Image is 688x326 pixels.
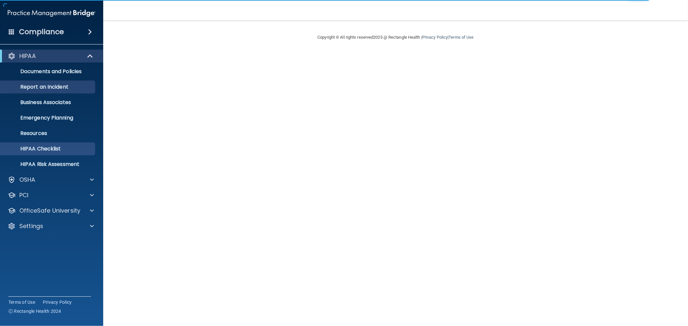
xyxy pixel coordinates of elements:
[8,52,94,60] a: HIPAA
[4,99,92,106] p: Business Associates
[4,130,92,137] p: Resources
[19,207,80,215] p: OfficeSafe University
[19,27,64,36] h4: Compliance
[4,161,92,168] p: HIPAA Risk Assessment
[19,52,36,60] p: HIPAA
[8,207,94,215] a: OfficeSafe University
[8,7,95,20] img: PMB logo
[19,176,35,184] p: OSHA
[8,222,94,230] a: Settings
[8,308,61,314] span: Ⓒ Rectangle Health 2024
[278,27,514,48] div: Copyright © All rights reserved 2025 @ Rectangle Health | |
[4,115,92,121] p: Emergency Planning
[4,84,92,90] p: Report an Incident
[4,68,92,75] p: Documents and Policies
[422,35,448,40] a: Privacy Policy
[43,299,72,305] a: Privacy Policy
[19,191,28,199] p: PCI
[8,191,94,199] a: PCI
[8,299,35,305] a: Terms of Use
[8,176,94,184] a: OSHA
[449,35,474,40] a: Terms of Use
[4,146,92,152] p: HIPAA Checklist
[19,222,43,230] p: Settings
